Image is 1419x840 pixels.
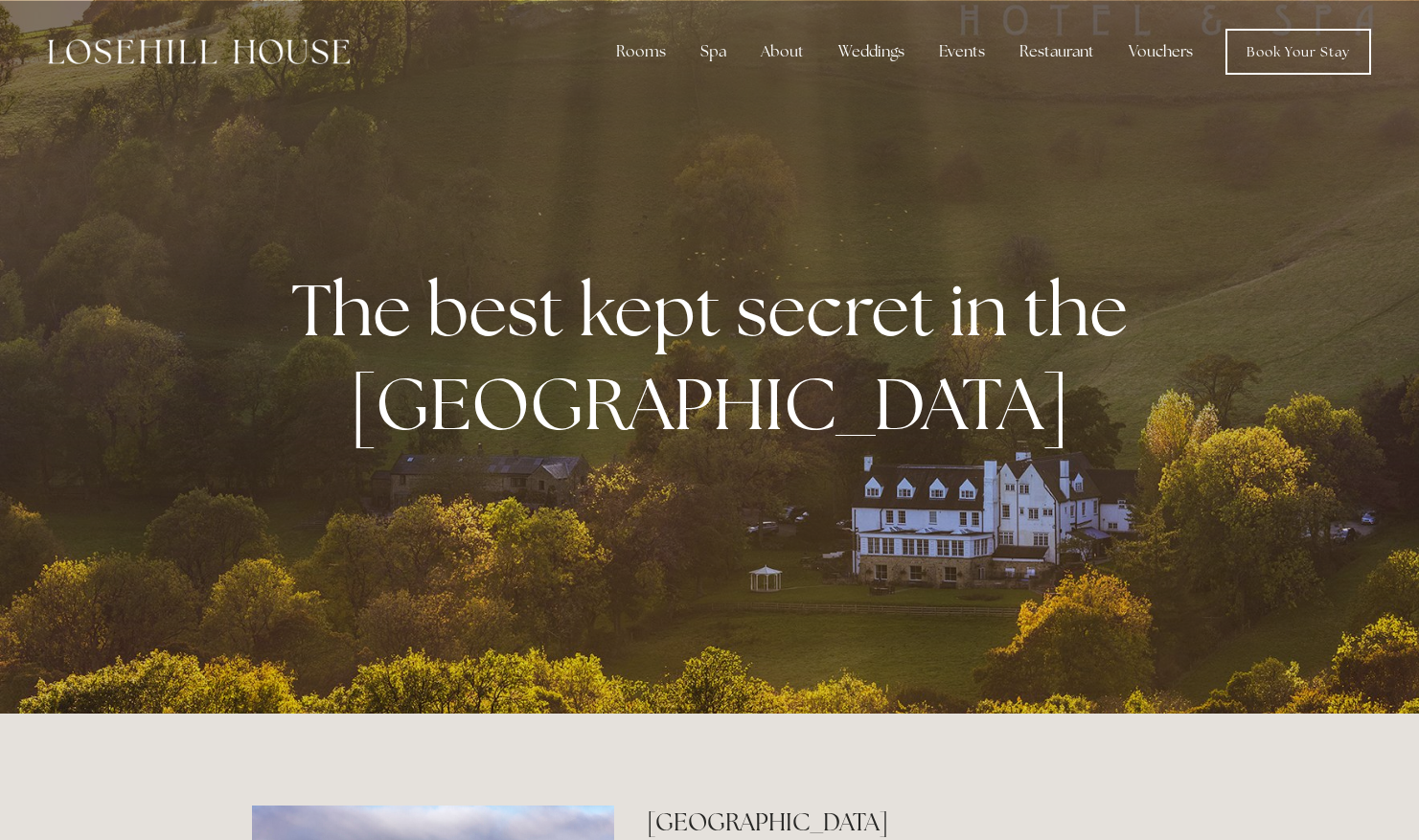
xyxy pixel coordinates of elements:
div: About [745,33,819,71]
h2: [GEOGRAPHIC_DATA] [647,806,1167,839]
div: Restaurant [1004,33,1110,71]
div: Rooms [601,33,681,71]
a: Vouchers [1113,33,1208,71]
div: Weddings [823,33,920,71]
div: Events [924,33,1000,71]
a: Book Your Stay [1225,29,1371,75]
img: Losehill House [48,39,350,64]
strong: The best kept secret in the [GEOGRAPHIC_DATA] [291,262,1143,450]
div: Spa [685,33,742,71]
